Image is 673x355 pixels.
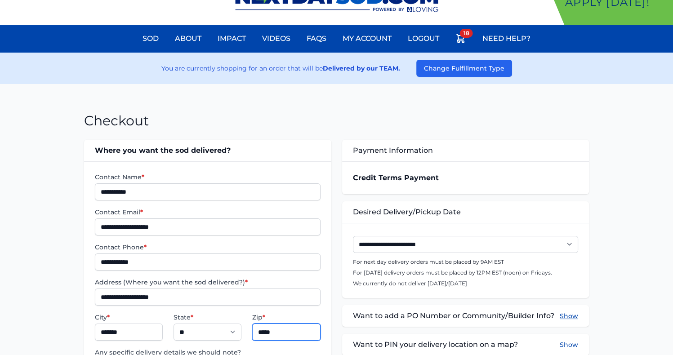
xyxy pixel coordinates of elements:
[84,113,149,129] h1: Checkout
[416,60,512,77] button: Change Fulfillment Type
[450,28,472,53] a: 18
[252,313,320,322] label: Zip
[301,28,332,49] a: FAQs
[477,28,536,49] a: Need Help?
[353,258,578,266] p: For next day delivery orders must be placed by 9AM EST
[84,140,331,161] div: Where you want the sod delivered?
[342,140,589,161] div: Payment Information
[257,28,296,49] a: Videos
[353,280,578,287] p: We currently do not deliver [DATE]/[DATE]
[95,173,320,182] label: Contact Name
[95,278,320,287] label: Address (Where you want the sod delivered?)
[137,28,164,49] a: Sod
[342,201,589,223] div: Desired Delivery/Pickup Date
[95,208,320,217] label: Contact Email
[353,269,578,276] p: For [DATE] delivery orders must be placed by 12PM EST (noon) on Fridays.
[353,173,439,182] strong: Credit Terms Payment
[95,243,320,252] label: Contact Phone
[402,28,445,49] a: Logout
[169,28,207,49] a: About
[460,29,473,38] span: 18
[323,64,400,72] strong: Delivered by our TEAM.
[353,311,554,321] span: Want to add a PO Number or Community/Builder Info?
[560,311,578,321] button: Show
[353,339,518,350] span: Want to PIN your delivery location on a map?
[174,313,241,322] label: State
[337,28,397,49] a: My Account
[560,339,578,350] button: Show
[212,28,251,49] a: Impact
[95,313,163,322] label: City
